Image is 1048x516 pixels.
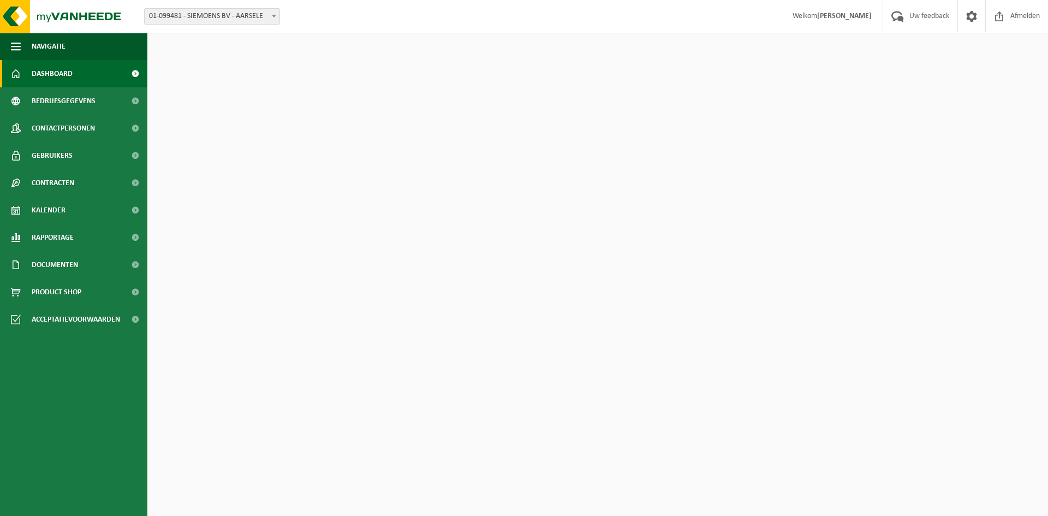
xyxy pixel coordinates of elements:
[32,306,120,333] span: Acceptatievoorwaarden
[32,224,74,251] span: Rapportage
[32,197,65,224] span: Kalender
[817,12,872,20] strong: [PERSON_NAME]
[145,9,279,24] span: 01-099481 - SIEMOENS BV - AARSELE
[32,33,65,60] span: Navigatie
[32,169,74,197] span: Contracten
[32,60,73,87] span: Dashboard
[32,142,73,169] span: Gebruikers
[32,87,96,115] span: Bedrijfsgegevens
[32,115,95,142] span: Contactpersonen
[144,8,280,25] span: 01-099481 - SIEMOENS BV - AARSELE
[32,278,81,306] span: Product Shop
[32,251,78,278] span: Documenten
